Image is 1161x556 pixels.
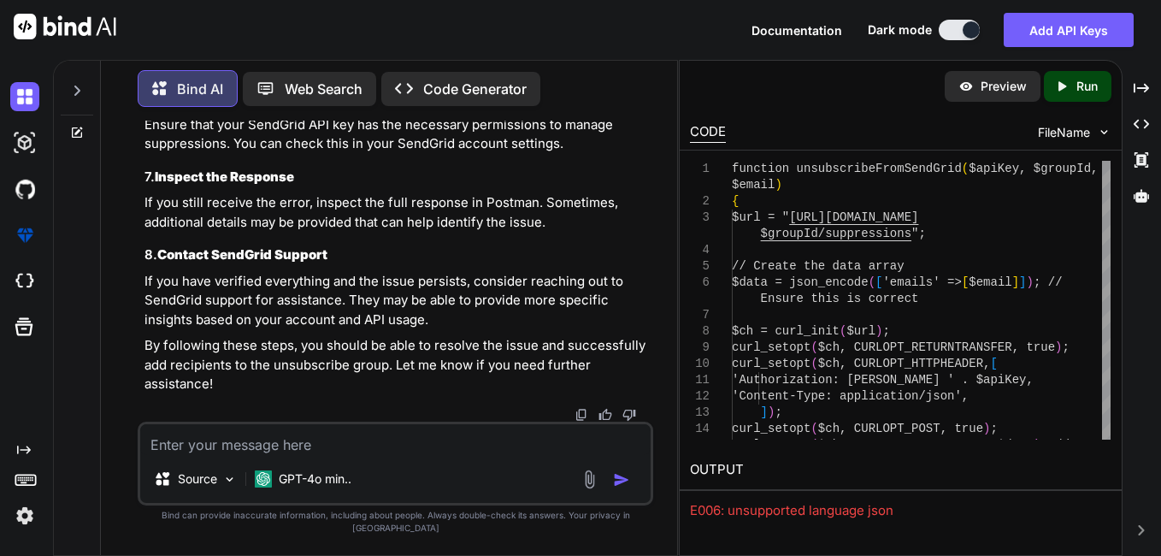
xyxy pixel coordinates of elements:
img: copy [575,408,588,422]
span: "; [911,227,926,240]
span: 'Authorization: [PERSON_NAME] ' . $apiKey, [732,373,1034,387]
span: $apiKey, $groupId, [969,162,1099,175]
span: // Create the data array [732,259,905,273]
span: ) [983,422,990,435]
div: 4 [690,242,710,258]
span: [ [875,275,882,289]
span: $ch, CURLOPT_POSTFIELDS, $data [818,438,1034,452]
span: $data = json_encode [732,275,869,289]
div: 7 [690,307,710,323]
p: Preview [981,78,1027,95]
span: $ch, CURLOPT_HTTPHEADER, [818,357,991,370]
button: Add API Keys [1004,13,1134,47]
img: githubDark [10,174,39,204]
span: ) [775,178,782,192]
img: premium [10,221,39,250]
div: 8 [690,323,710,340]
div: E006: unsupported language json [690,501,1111,521]
img: icon [613,471,630,488]
div: 11 [690,372,710,388]
img: darkAi-studio [10,128,39,157]
div: 1 [690,161,710,177]
img: like [598,408,612,422]
span: $email [732,178,775,192]
div: 5 [690,258,710,275]
img: dislike [622,408,636,422]
p: If you have verified everything and the issue persists, consider reaching out to SendGrid support... [144,272,650,330]
strong: Contact SendGrid Support [157,246,327,263]
p: If you still receive the error, inspect the full response in Postman. Sometimes, additional detai... [144,193,650,232]
span: ( [811,438,818,452]
div: CODE [690,122,726,143]
span: $groupId/suppressions [761,227,911,240]
span: ) [1027,275,1034,289]
span: ) [875,324,882,338]
span: ; [991,422,998,435]
img: attachment [580,470,599,489]
img: settings [10,501,39,530]
div: 13 [690,405,710,421]
div: 2 [690,193,710,210]
span: ) [1055,340,1062,354]
span: Dark mode [868,21,932,38]
span: $ch, CURLOPT_RETURNTRANSFER, true [818,340,1055,354]
span: { [732,194,739,208]
img: Pick Models [222,472,237,487]
span: ; [775,405,782,419]
img: Bind AI [14,14,116,39]
h2: OUTPUT [680,450,1121,490]
span: ; [883,324,890,338]
span: FileName [1038,124,1090,141]
div: 12 [690,388,710,405]
span: curl_setopt [732,438,810,452]
p: Source [178,470,217,488]
span: ( [811,422,818,435]
span: $email [969,275,1012,289]
p: Code Generator [423,79,527,99]
span: ( [962,162,969,175]
div: 6 [690,275,710,291]
span: [ [962,275,969,289]
p: By following these steps, you should be able to resolve the issue and successfully add recipients... [144,336,650,394]
p: GPT-4o min.. [279,470,351,488]
p: Run [1076,78,1098,95]
span: 'emails' => [883,275,962,289]
span: Documentation [751,23,842,38]
span: ; // [1034,275,1063,289]
p: Bind AI [177,79,223,99]
span: curl_setopt [732,340,810,354]
div: 14 [690,421,710,437]
img: preview [958,79,974,94]
span: Ensure this is correct [761,292,919,305]
span: [URL][DOMAIN_NAME] [790,210,919,224]
span: ; // [1041,438,1070,452]
button: Documentation [751,21,842,39]
span: ) [1034,438,1040,452]
span: ] [761,405,768,419]
span: $ch, CURLOPT_POST, true [818,422,983,435]
div: 10 [690,356,710,372]
span: 'Content-Type: application/json', [732,389,969,403]
div: 3 [690,210,710,226]
span: $url [847,324,876,338]
img: GPT-4o mini [255,470,272,488]
span: ] [1020,275,1027,289]
img: chevron down [1097,125,1111,139]
p: Ensure that your SendGrid API key has the necessary permissions to manage suppressions. You can c... [144,115,650,154]
span: curl_setopt [732,357,810,370]
p: Web Search [285,79,362,99]
h3: 7. [144,168,650,187]
span: function unsubscribeFromSendGrid [732,162,962,175]
img: darkChat [10,82,39,111]
span: ( [869,275,875,289]
span: $ch = curl_init [732,324,840,338]
span: ) [768,405,775,419]
span: $url = " [732,210,789,224]
span: ] [1012,275,1019,289]
p: Bind can provide inaccurate information, including about people. Always double-check its answers.... [138,509,653,535]
strong: Inspect the Response [155,169,294,185]
div: 15 [690,437,710,453]
span: ( [811,340,818,354]
span: ( [811,357,818,370]
span: ; [1063,340,1070,354]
